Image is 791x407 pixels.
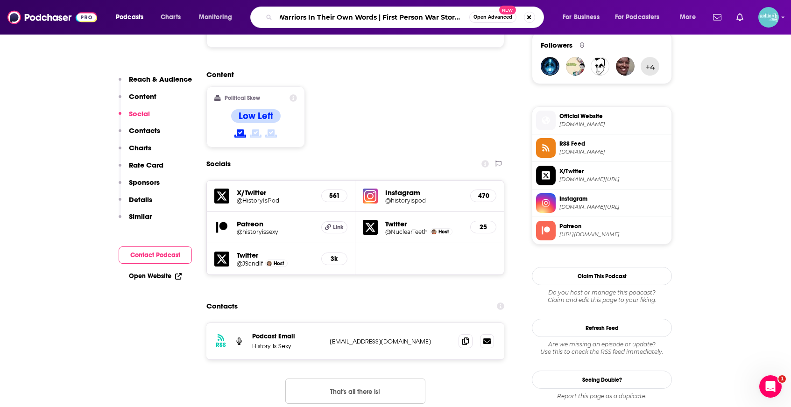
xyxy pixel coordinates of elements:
[363,189,378,203] img: iconImage
[532,289,672,304] div: Claim and edit this page to your liking.
[559,231,668,238] span: https://www.patreon.com/historyissexy
[758,7,779,28] button: Show profile menu
[385,219,463,228] h5: Twitter
[206,155,231,173] h2: Socials
[206,70,497,79] h2: Content
[532,267,672,285] button: Claim This Podcast
[119,109,150,126] button: Social
[536,166,668,185] a: X/Twitter[DOMAIN_NAME][URL]
[216,341,226,349] h3: RSS
[285,379,425,404] button: Nothing here.
[615,11,660,24] span: For Podcasters
[252,342,322,350] p: History Is Sexy
[758,7,779,28] span: Logged in as JessicaPellien
[7,8,97,26] img: Podchaser - Follow, Share and Rate Podcasts
[559,148,668,155] span: feeds.soundcloud.com
[559,222,668,231] span: Patreon
[192,10,244,25] button: open menu
[237,219,314,228] h5: Patreon
[129,161,163,169] p: Rate Card
[119,178,160,195] button: Sponsors
[478,192,488,200] h5: 470
[206,297,238,315] h2: Contacts
[759,375,782,398] iframe: Intercom live chat
[709,9,725,25] a: Show notifications dropdown
[536,111,668,130] a: Official Website[DOMAIN_NAME]
[237,188,314,197] h5: X/Twitter
[119,161,163,178] button: Rate Card
[532,371,672,389] a: Seeing Double?
[119,246,192,264] button: Contact Podcast
[758,7,779,28] img: User Profile
[499,6,516,14] span: New
[385,197,463,204] a: @historyispod
[237,197,314,204] a: @HistoryIsPod
[431,229,437,234] img: Dr. Emma Southon
[267,261,272,266] a: Janina Matthewson
[237,228,314,235] a: @historyissexy
[329,192,339,200] h5: 561
[556,10,611,25] button: open menu
[129,126,160,135] p: Contacts
[641,57,659,76] button: +4
[129,109,150,118] p: Social
[733,9,747,25] a: Show notifications dropdown
[673,10,707,25] button: open menu
[778,375,786,383] span: 1
[119,212,152,229] button: Similar
[155,10,186,25] a: Charts
[129,272,182,280] a: Open Website
[591,57,609,76] img: choomba
[274,260,284,267] span: Host
[199,11,232,24] span: Monitoring
[237,260,263,267] a: @J9andIf
[680,11,696,24] span: More
[616,57,635,76] img: thefirstdark
[566,57,585,76] img: castoffcrown
[559,203,668,211] span: instagram.com/historyispod
[385,228,428,235] a: @NuclearTeeth
[532,341,672,356] div: Are we missing an episode or update? Use this to check the RSS feed immediately.
[469,12,516,23] button: Open AdvancedNew
[580,41,584,49] div: 8
[329,255,339,263] h5: 3k
[536,193,668,213] a: Instagram[DOMAIN_NAME][URL]
[129,143,151,152] p: Charts
[109,10,155,25] button: open menu
[559,140,668,148] span: RSS Feed
[536,221,668,240] a: Patreon[URL][DOMAIN_NAME]
[321,221,347,233] a: Link
[330,337,451,345] p: [EMAIL_ADDRESS][DOMAIN_NAME]
[559,112,668,120] span: Official Website
[478,223,488,231] h5: 25
[609,10,673,25] button: open menu
[119,92,156,109] button: Content
[532,319,672,337] button: Refresh Feed
[276,10,469,25] input: Search podcasts, credits, & more...
[259,7,553,28] div: Search podcasts, credits, & more...
[237,251,314,260] h5: Twitter
[129,178,160,187] p: Sponsors
[536,138,668,158] a: RSS Feed[DOMAIN_NAME]
[532,393,672,400] div: Report this page as a duplicate.
[559,167,668,175] span: X/Twitter
[252,332,322,340] p: Podcast Email
[559,176,668,183] span: twitter.com/HistoryIsPod
[119,126,160,143] button: Contacts
[129,212,152,221] p: Similar
[541,57,559,76] img: Johnloves40k
[559,195,668,203] span: Instagram
[129,92,156,101] p: Content
[541,41,572,49] span: Followers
